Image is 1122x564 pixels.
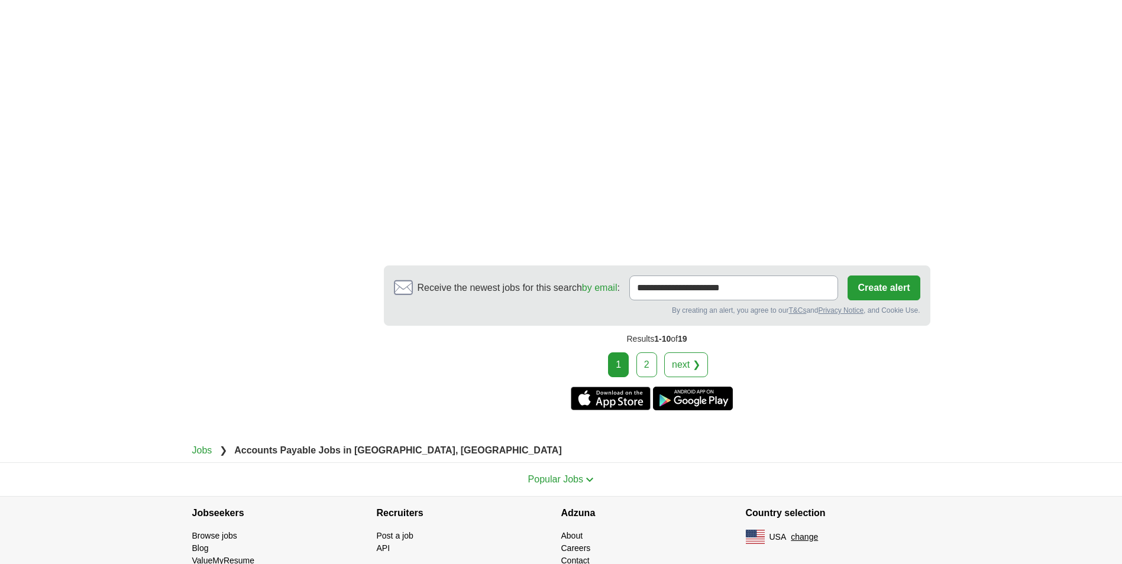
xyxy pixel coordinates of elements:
[192,531,237,540] a: Browse jobs
[654,334,671,343] span: 1-10
[377,543,390,553] a: API
[746,530,765,544] img: US flag
[571,387,651,410] a: Get the iPhone app
[377,531,413,540] a: Post a job
[788,306,806,315] a: T&Cs
[664,352,708,377] a: next ❯
[394,305,920,316] div: By creating an alert, you agree to our and , and Cookie Use.
[586,477,594,482] img: toggle icon
[848,275,920,300] button: Create alert
[384,326,930,352] div: Results of
[561,531,583,540] a: About
[678,334,687,343] span: 19
[234,445,562,455] strong: Accounts Payable Jobs in [GEOGRAPHIC_DATA], [GEOGRAPHIC_DATA]
[653,387,733,410] a: Get the Android app
[418,281,620,295] span: Receive the newest jobs for this search :
[582,283,617,293] a: by email
[528,474,583,484] span: Popular Jobs
[219,445,227,455] span: ❯
[636,352,657,377] a: 2
[746,497,930,530] h4: Country selection
[608,352,629,377] div: 1
[561,543,591,553] a: Careers
[192,543,209,553] a: Blog
[769,531,787,543] span: USA
[791,531,818,543] button: change
[818,306,864,315] a: Privacy Notice
[192,445,212,455] a: Jobs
